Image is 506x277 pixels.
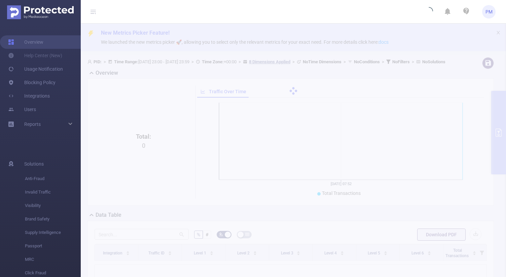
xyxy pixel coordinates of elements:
span: Anti-Fraud [25,172,81,185]
span: Invalid Traffic [25,185,81,199]
img: Protected Media [7,5,74,19]
span: MRC [25,253,81,266]
a: Usage Notification [8,62,63,76]
span: Visibility [25,199,81,212]
span: Brand Safety [25,212,81,226]
a: Integrations [8,89,50,103]
span: Reports [24,122,41,127]
i: icon: loading [425,7,433,16]
a: Users [8,103,36,116]
span: PM [485,5,493,19]
span: Solutions [24,157,44,171]
a: Overview [8,35,43,49]
a: Blocking Policy [8,76,56,89]
span: Passport [25,239,81,253]
span: Supply Intelligence [25,226,81,239]
a: Reports [24,117,41,131]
